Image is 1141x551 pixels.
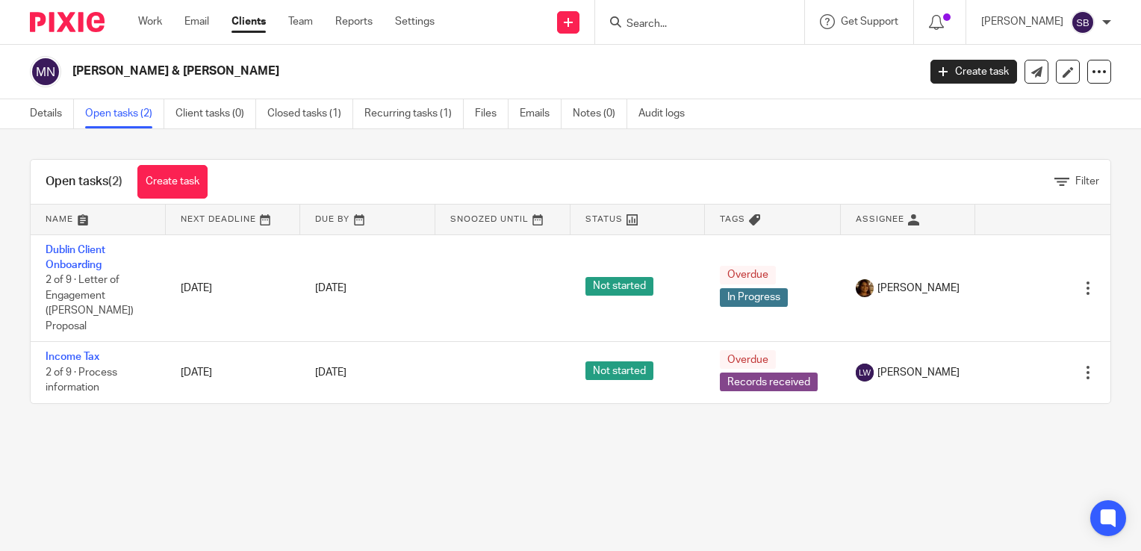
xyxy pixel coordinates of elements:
a: Dublin Client Onboarding [46,245,105,270]
span: Records received [720,373,818,391]
img: svg%3E [30,56,61,87]
span: [DATE] [315,283,346,293]
img: Arvinder.jpeg [856,279,874,297]
a: Settings [395,14,435,29]
span: Filter [1075,176,1099,187]
td: [DATE] [166,342,301,403]
p: [PERSON_NAME] [981,14,1063,29]
a: Audit logs [638,99,696,128]
img: Pixie [30,12,105,32]
span: Get Support [841,16,898,27]
a: Files [475,99,509,128]
td: [DATE] [166,234,301,342]
a: Closed tasks (1) [267,99,353,128]
a: Emails [520,99,562,128]
a: Email [184,14,209,29]
span: Status [585,215,623,223]
a: Work [138,14,162,29]
span: In Progress [720,288,788,307]
span: Tags [720,215,745,223]
input: Search [625,18,759,31]
span: [PERSON_NAME] [877,365,960,380]
a: Team [288,14,313,29]
a: Details [30,99,74,128]
a: Open tasks (2) [85,99,164,128]
a: Client tasks (0) [175,99,256,128]
span: [DATE] [315,367,346,378]
span: Snoozed Until [450,215,529,223]
span: [PERSON_NAME] [877,281,960,296]
span: 2 of 9 · Letter of Engagement ([PERSON_NAME]) Proposal [46,275,134,331]
a: Clients [231,14,266,29]
h2: [PERSON_NAME] & [PERSON_NAME] [72,63,741,79]
img: svg%3E [1071,10,1095,34]
span: (2) [108,175,122,187]
a: Income Tax [46,352,99,362]
a: Create task [137,165,208,199]
span: Not started [585,277,653,296]
img: svg%3E [856,364,874,382]
h1: Open tasks [46,174,122,190]
a: Reports [335,14,373,29]
span: Overdue [720,266,776,284]
a: Notes (0) [573,99,627,128]
span: Overdue [720,350,776,369]
span: 2 of 9 · Process information [46,367,117,393]
a: Create task [930,60,1017,84]
a: Recurring tasks (1) [364,99,464,128]
span: Not started [585,361,653,380]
